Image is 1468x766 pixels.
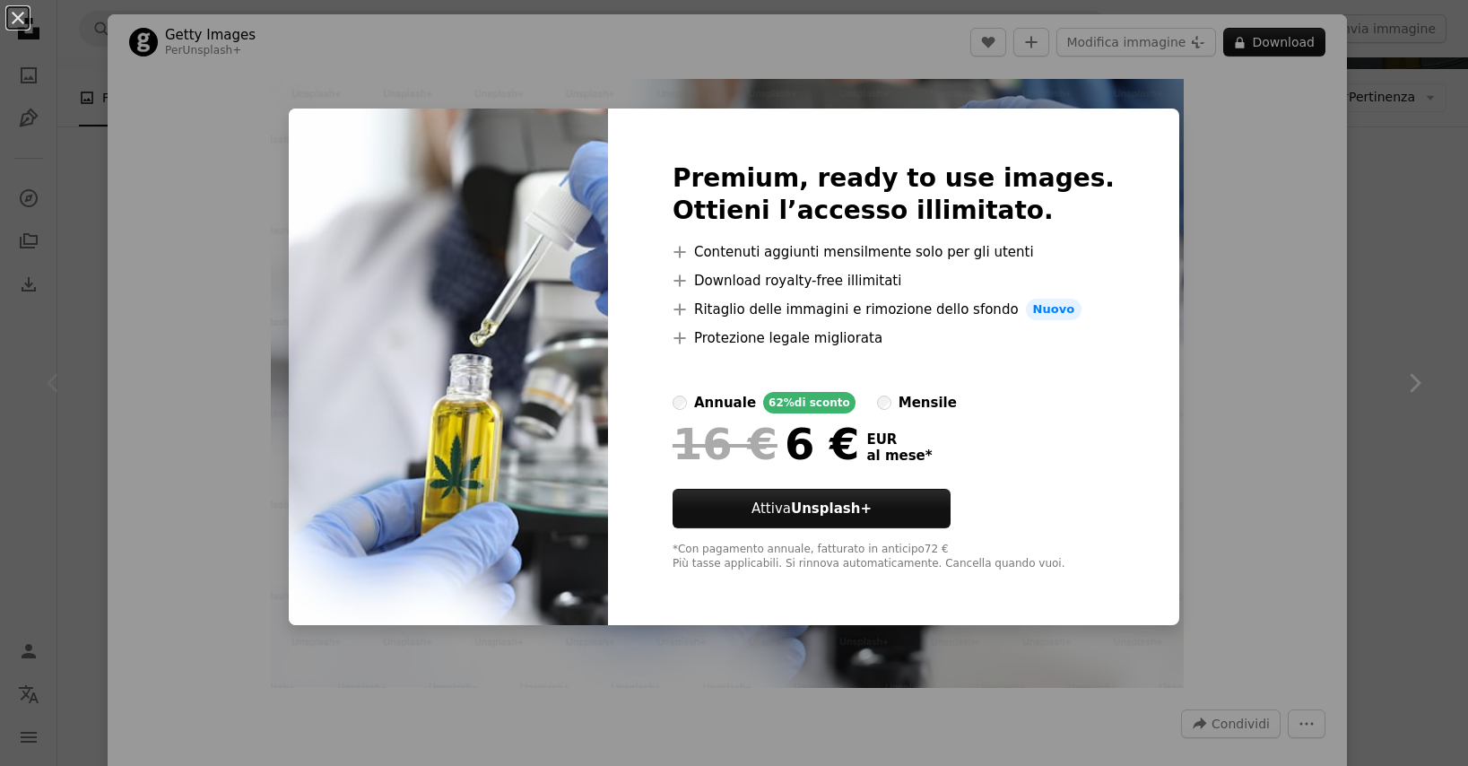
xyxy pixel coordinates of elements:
[763,392,856,413] div: 62% di sconto
[866,431,932,448] span: EUR
[673,396,687,410] input: annuale62%di sconto
[673,270,1115,292] li: Download royalty-free illimitati
[673,327,1115,349] li: Protezione legale migliorata
[673,241,1115,263] li: Contenuti aggiunti mensilmente solo per gli utenti
[899,392,957,413] div: mensile
[866,448,932,464] span: al mese *
[289,109,608,625] img: premium_photo-1702598712385-00cfa06ebec0
[1026,299,1081,320] span: Nuovo
[877,396,891,410] input: mensile
[673,299,1115,320] li: Ritaglio delle immagini e rimozione dello sfondo
[673,162,1115,227] h2: Premium, ready to use images. Ottieni l’accesso illimitato.
[673,421,859,467] div: 6 €
[673,489,951,528] button: AttivaUnsplash+
[791,501,872,517] strong: Unsplash+
[694,392,756,413] div: annuale
[673,421,777,467] span: 16 €
[673,543,1115,571] div: *Con pagamento annuale, fatturato in anticipo 72 € Più tasse applicabili. Si rinnova automaticame...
